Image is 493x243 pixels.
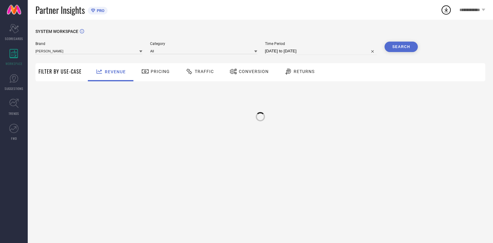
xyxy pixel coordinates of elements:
span: Filter By Use-Case [39,68,82,75]
input: Select time period [265,47,377,55]
span: Partner Insights [35,4,85,16]
span: SYSTEM WORKSPACE [35,29,78,34]
span: Conversion [239,69,269,74]
span: WORKSPACE [6,61,22,66]
div: Open download list [441,4,452,15]
span: Brand [35,42,142,46]
span: PRO [95,8,104,13]
span: Time Period [265,42,377,46]
span: SCORECARDS [5,36,23,41]
span: Pricing [151,69,170,74]
span: SUGGESTIONS [5,86,23,91]
span: FWD [11,136,17,141]
span: Revenue [105,69,126,74]
span: Category [150,42,257,46]
span: Returns [294,69,315,74]
span: TRENDS [9,111,19,116]
span: Traffic [195,69,214,74]
button: Search [385,42,418,52]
